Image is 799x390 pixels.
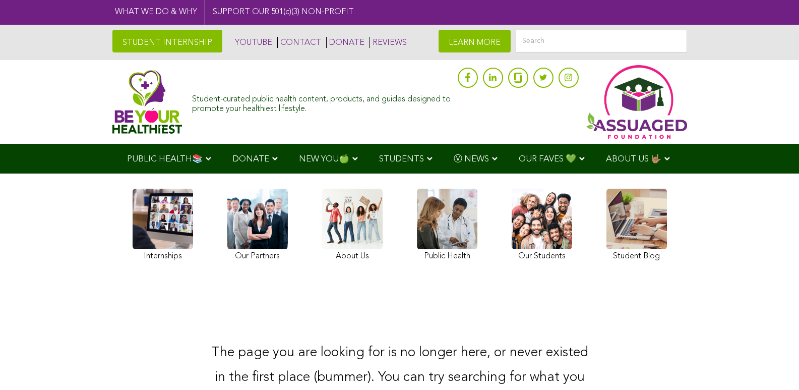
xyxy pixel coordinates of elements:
a: YOUTUBE [232,37,272,48]
a: DONATE [326,37,364,48]
a: REVIEWS [370,37,407,48]
span: Ⓥ NEWS [454,155,489,163]
span: ABOUT US 🤟🏽 [606,155,661,163]
span: NEW YOU🍏 [299,155,349,163]
div: Navigation Menu [112,144,687,174]
iframe: Chat Widget [749,342,799,390]
a: CONTACT [277,37,321,48]
input: Search [516,30,687,52]
span: OUR FAVES 💚 [519,155,576,163]
div: Student-curated public health content, products, and guides designed to promote your healthiest l... [192,90,452,114]
img: glassdoor [514,73,521,83]
span: DONATE [232,155,269,163]
span: STUDENTS [379,155,424,163]
img: Assuaged App [586,65,687,139]
img: Assuaged [112,70,182,134]
span: PUBLIC HEALTH📚 [127,155,203,163]
a: STUDENT INTERNSHIP [112,30,222,52]
a: LEARN MORE [439,30,511,52]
